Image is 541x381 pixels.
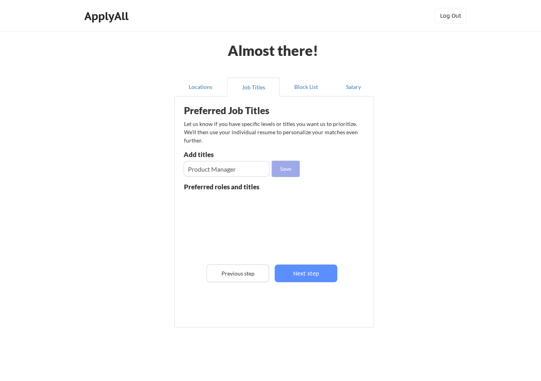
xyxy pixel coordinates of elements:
button: Save [272,161,299,177]
button: Block List [280,78,333,96]
div: Preferred roles and titles [184,183,269,190]
button: Locations [174,78,227,96]
div: Preferred Job Titles [184,106,283,115]
button: Job Titles [227,78,280,96]
div: Add titles [184,151,268,158]
div: Let us know if you have specific levels or titles you want us to prioritize. We’ll then use your ... [184,120,359,144]
div: ApplyAll [84,9,131,23]
button: Previous step [206,264,269,282]
button: Next step [275,264,337,282]
button: Log Out [435,8,467,24]
div: Almost there! [218,43,328,57]
input: E.g. Senior Product Manager [184,161,270,177]
button: Salary [333,78,374,96]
